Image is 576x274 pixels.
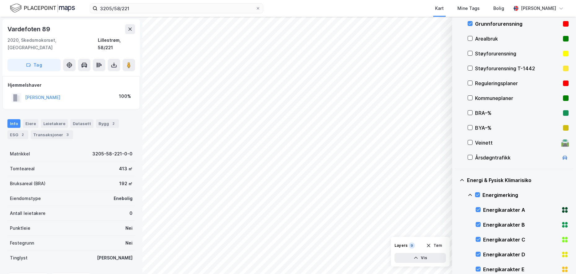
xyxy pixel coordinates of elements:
div: 🛣️ [561,139,569,147]
div: 3 [64,132,71,138]
div: Bolig [493,5,504,12]
div: Mine Tags [457,5,480,12]
button: Tag [7,59,61,71]
div: Støyforurensning [475,50,561,57]
div: Transaksjoner [31,130,73,139]
div: Grunnforurensning [475,20,561,28]
div: Energimerking [482,191,569,199]
div: Bygg [96,119,119,128]
div: 192 ㎡ [119,180,133,187]
div: Energikarakter C [483,236,559,243]
div: Nei [125,224,133,232]
div: Festegrunn [10,239,34,247]
div: 9 [409,242,415,249]
div: Antall leietakere [10,210,46,217]
div: Bruksareal (BRA) [10,180,46,187]
div: 100% [119,93,131,100]
button: Tøm [422,241,446,250]
div: Energikarakter B [483,221,559,228]
div: Matrikkel [10,150,30,158]
div: Arealbruk [475,35,561,42]
div: BYA–% [475,124,561,132]
div: Veinett [475,139,559,146]
div: Leietakere [41,119,68,128]
div: Info [7,119,20,128]
input: Søk på adresse, matrikkel, gårdeiere, leietakere eller personer [98,4,255,13]
div: Årsdøgntrafikk [475,154,559,161]
button: Vis [395,253,446,263]
div: Tomteareal [10,165,35,172]
div: Punktleie [10,224,30,232]
div: Støyforurensning T-1442 [475,65,561,72]
div: Energikarakter E [483,266,559,273]
div: [PERSON_NAME] [97,254,133,262]
div: 0 [129,210,133,217]
div: Nei [125,239,133,247]
div: 2 [20,132,26,138]
div: Energikarakter A [483,206,559,214]
div: Kommuneplaner [475,94,561,102]
div: Kart [435,5,444,12]
div: Energikarakter D [483,251,559,258]
div: [PERSON_NAME] [521,5,556,12]
iframe: Chat Widget [545,244,576,274]
div: Tinglyst [10,254,28,262]
div: Energi & Fysisk Klimarisiko [467,176,569,184]
div: 2020, Skedsmokorset, [GEOGRAPHIC_DATA] [7,37,98,51]
div: 3205-58-221-0-0 [92,150,133,158]
div: 413 ㎡ [119,165,133,172]
div: Eiere [23,119,38,128]
div: Reguleringsplaner [475,80,561,87]
img: logo.f888ab2527a4732fd821a326f86c7f29.svg [10,3,75,14]
div: Eiendomstype [10,195,41,202]
div: Layers [395,243,408,248]
div: ESG [7,130,28,139]
div: Hjemmelshaver [8,81,135,89]
div: Datasett [70,119,94,128]
div: 2 [110,120,116,127]
div: BRA–% [475,109,561,117]
div: Enebolig [114,195,133,202]
div: Vardefoten 89 [7,24,51,34]
div: Lillestrøm, 58/221 [98,37,135,51]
